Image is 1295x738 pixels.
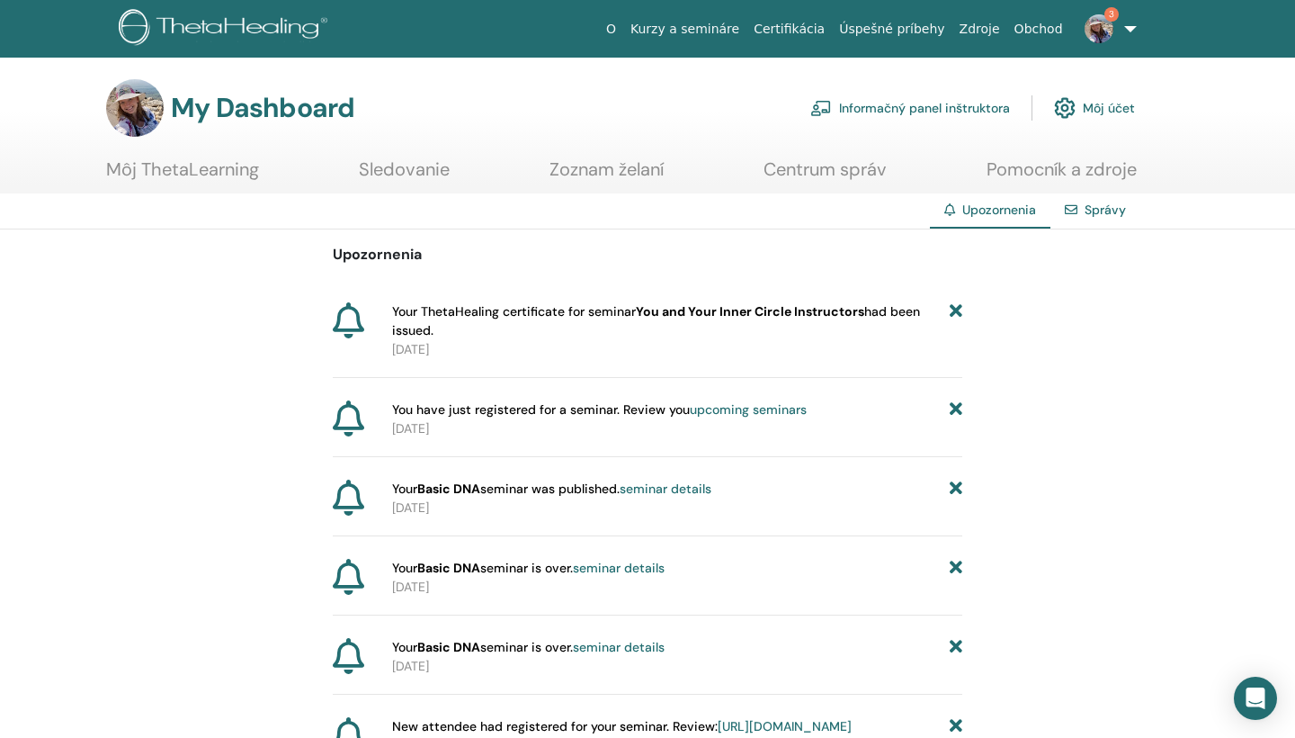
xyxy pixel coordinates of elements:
a: seminar details [573,639,665,655]
a: [URL][DOMAIN_NAME] [718,718,852,734]
span: You have just registered for a seminar. Review you [392,400,807,419]
a: Obchod [1007,13,1070,46]
img: default.jpg [1085,14,1113,43]
a: Zdroje [952,13,1007,46]
span: 3 [1104,7,1119,22]
a: seminar details [620,481,711,497]
span: Upozornenia [962,202,1036,218]
p: [DATE] [392,578,962,597]
a: Centrum správ [764,158,887,193]
p: [DATE] [392,340,962,359]
a: O [599,13,623,46]
img: logo.png [119,9,334,49]
div: Open Intercom Messenger [1234,677,1277,720]
p: Upozornenia [333,244,962,265]
span: Your seminar is over. [392,559,665,578]
span: New attendee had registered for your seminar. Review: [392,717,852,736]
a: Sledovanie [359,158,450,193]
h3: My Dashboard [171,92,354,124]
a: Pomocník a zdroje [987,158,1137,193]
a: Úspešné príbehy [832,13,951,46]
a: upcoming seminars [690,401,807,418]
img: default.jpg [106,79,164,137]
p: [DATE] [392,657,962,676]
a: seminar details [573,560,665,576]
a: Môj účet [1054,88,1135,128]
strong: Basic DNA [417,639,480,655]
strong: Basic DNA [417,481,480,497]
span: Your seminar is over. [392,638,665,657]
span: Your seminar was published. [392,480,711,499]
p: [DATE] [392,499,962,517]
b: You and Your Inner Circle Instructors [636,303,864,319]
span: Your ThetaHealing certificate for seminar had been issued. [392,302,950,340]
a: Certifikácia [746,13,832,46]
a: Kurzy a semináre [623,13,746,46]
a: Zoznam želaní [549,158,664,193]
strong: Basic DNA [417,560,480,576]
a: Informačný panel inštruktora [810,88,1010,128]
a: Správy [1085,202,1126,218]
img: cog.svg [1054,93,1076,123]
p: [DATE] [392,419,962,438]
img: chalkboard-teacher.svg [810,100,832,116]
a: Môj ThetaLearning [106,158,259,193]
